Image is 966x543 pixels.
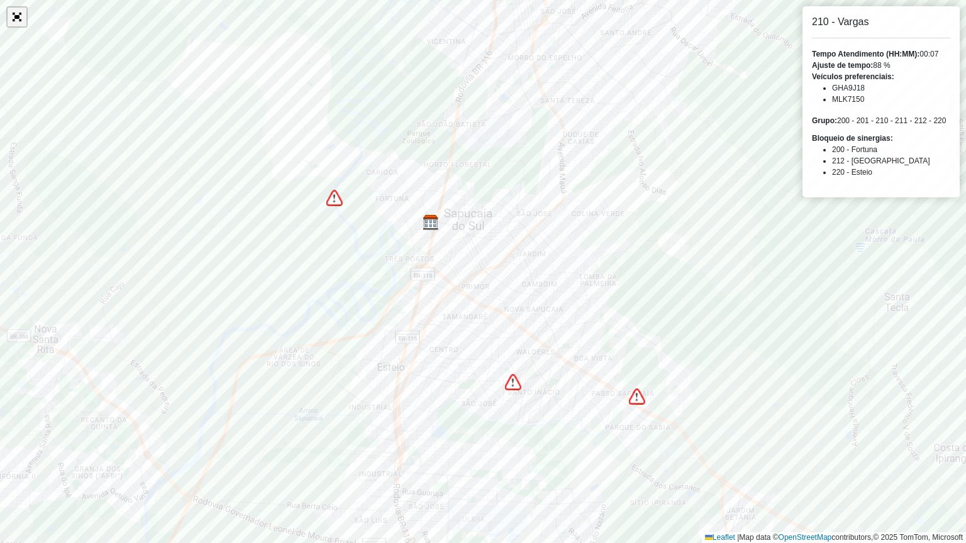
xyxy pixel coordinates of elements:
strong: Tempo Atendimento (HH:MM): [812,50,919,58]
h6: 210 - Vargas [812,16,950,28]
span: | [737,533,739,542]
a: Abrir mapa em tela cheia [8,8,26,26]
a: Leaflet [705,533,735,542]
img: Bloqueio de sinergias [629,388,645,405]
div: 00:07 [812,48,950,60]
div: 200 - 201 - 210 - 211 - 212 - 220 [812,115,950,126]
div: Map data © contributors,© 2025 TomTom, Microsoft [702,532,966,543]
strong: Grupo: [812,116,837,125]
li: GHA9J18 [832,82,950,94]
strong: Veículos preferenciais: [812,72,894,81]
strong: Bloqueio de sinergias: [812,134,893,143]
li: 200 - Fortuna [832,144,950,155]
li: MLK7150 [832,94,950,105]
div: 88 % [812,60,950,71]
strong: Ajuste de tempo: [812,61,873,70]
img: Bloqueio de sinergias [326,190,343,206]
a: OpenStreetMap [779,533,832,542]
li: 212 - [GEOGRAPHIC_DATA] [832,155,950,167]
img: Bloqueio de sinergias [505,374,521,390]
li: 220 - Esteio [832,167,950,178]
